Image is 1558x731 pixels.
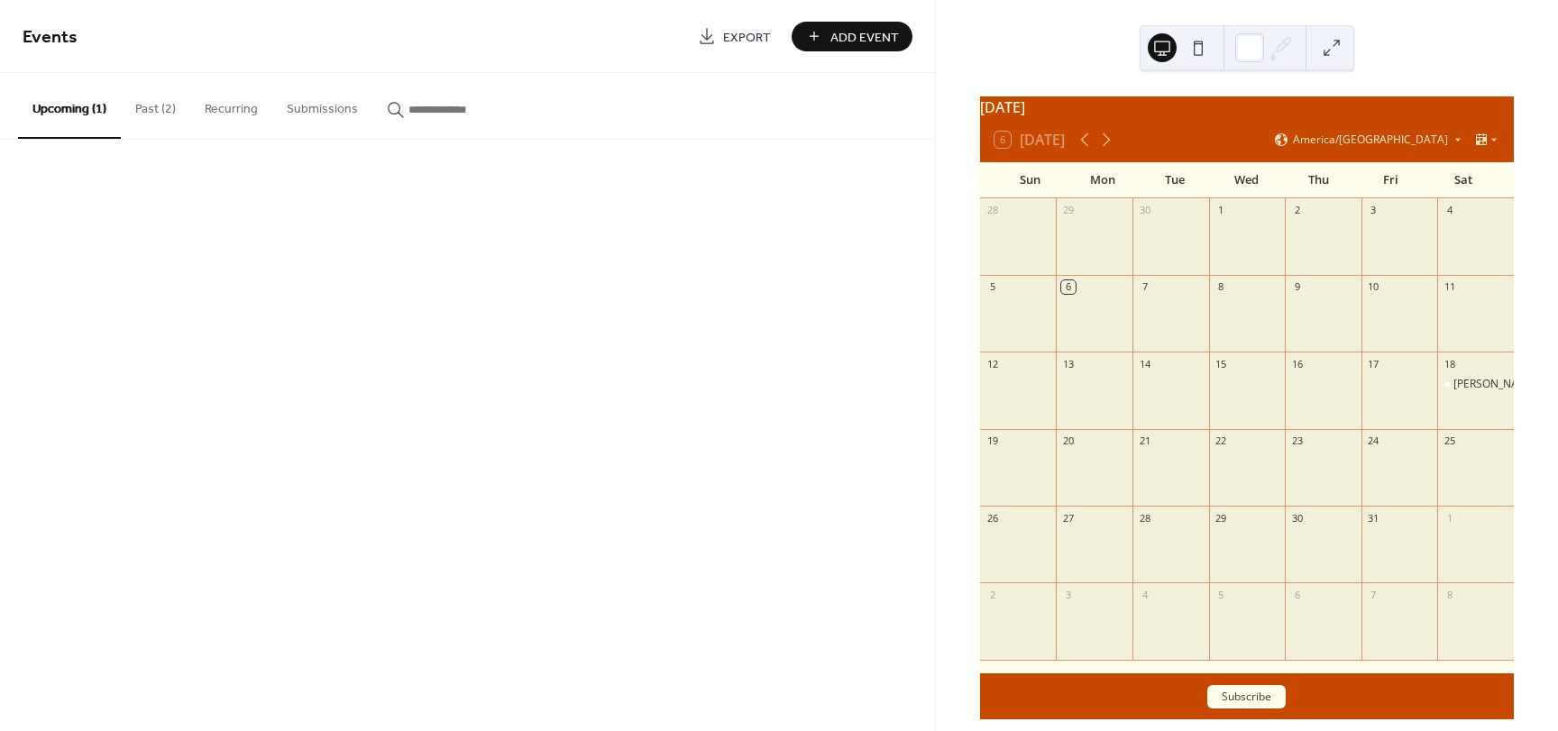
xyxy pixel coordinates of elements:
[1290,434,1304,448] div: 23
[1443,357,1456,370] div: 18
[985,357,999,370] div: 12
[1290,588,1304,601] div: 6
[1207,685,1286,708] button: Subscribe
[1211,162,1283,198] div: Wed
[1443,204,1456,217] div: 4
[1061,204,1075,217] div: 29
[994,162,1067,198] div: Sun
[1443,511,1456,525] div: 1
[1214,280,1228,294] div: 8
[1138,434,1151,448] div: 21
[1367,511,1380,525] div: 31
[1367,434,1380,448] div: 24
[980,96,1514,118] div: [DATE]
[1355,162,1427,198] div: Fri
[985,588,999,601] div: 2
[723,28,771,47] span: Export
[1443,280,1456,294] div: 11
[1214,434,1228,448] div: 22
[985,204,999,217] div: 28
[1061,588,1075,601] div: 3
[272,73,372,137] button: Submissions
[1214,357,1228,370] div: 15
[1427,162,1499,198] div: Sat
[1290,204,1304,217] div: 2
[1293,134,1448,145] span: America/[GEOGRAPHIC_DATA]
[1139,162,1211,198] div: Tue
[1138,280,1151,294] div: 7
[1367,588,1380,601] div: 7
[1061,511,1075,525] div: 27
[985,511,999,525] div: 26
[1138,357,1151,370] div: 14
[1283,162,1355,198] div: Thu
[1367,204,1380,217] div: 3
[1061,357,1075,370] div: 13
[1443,588,1456,601] div: 8
[1067,162,1139,198] div: Mon
[1138,588,1151,601] div: 4
[1214,511,1228,525] div: 29
[18,73,121,139] button: Upcoming (1)
[792,22,912,51] button: Add Event
[1290,280,1304,294] div: 9
[1367,357,1380,370] div: 17
[684,22,784,51] a: Export
[1214,204,1228,217] div: 1
[190,73,272,137] button: Recurring
[1367,280,1380,294] div: 10
[985,434,999,448] div: 19
[830,28,899,47] span: Add Event
[1214,588,1228,601] div: 5
[1138,204,1151,217] div: 30
[121,73,190,137] button: Past (2)
[1061,434,1075,448] div: 20
[1290,511,1304,525] div: 30
[985,280,999,294] div: 5
[1061,280,1075,294] div: 6
[1138,511,1151,525] div: 28
[1437,377,1514,392] div: Rapp Park Halloween Bash
[23,20,78,55] span: Events
[1443,434,1456,448] div: 25
[1290,357,1304,370] div: 16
